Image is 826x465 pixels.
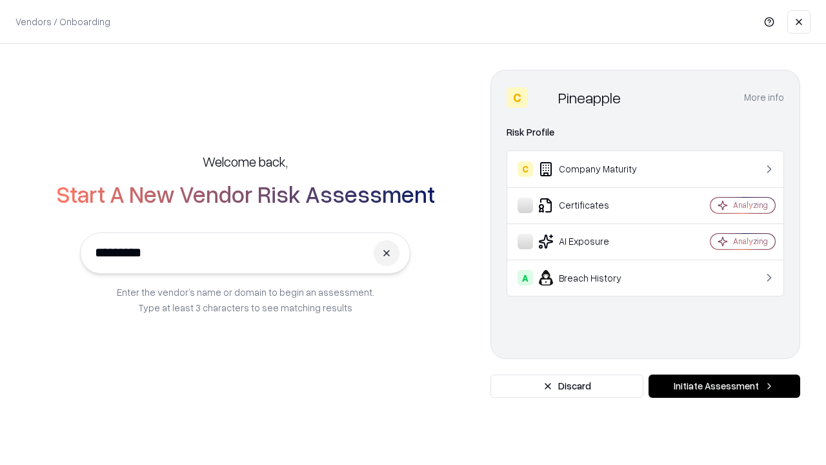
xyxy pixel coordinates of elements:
[649,375,800,398] button: Initiate Assessment
[558,87,621,108] div: Pineapple
[518,270,672,285] div: Breach History
[490,375,643,398] button: Discard
[518,161,672,177] div: Company Maturity
[15,15,110,28] p: Vendors / Onboarding
[507,125,784,140] div: Risk Profile
[117,284,374,315] p: Enter the vendor’s name or domain to begin an assessment. Type at least 3 characters to see match...
[518,161,533,177] div: C
[203,152,288,170] h5: Welcome back,
[733,236,768,247] div: Analyzing
[518,270,533,285] div: A
[507,87,527,108] div: C
[56,181,435,207] h2: Start A New Vendor Risk Assessment
[518,234,672,249] div: AI Exposure
[532,87,553,108] img: Pineapple
[733,200,768,211] div: Analyzing
[744,86,784,109] button: More info
[518,198,672,213] div: Certificates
